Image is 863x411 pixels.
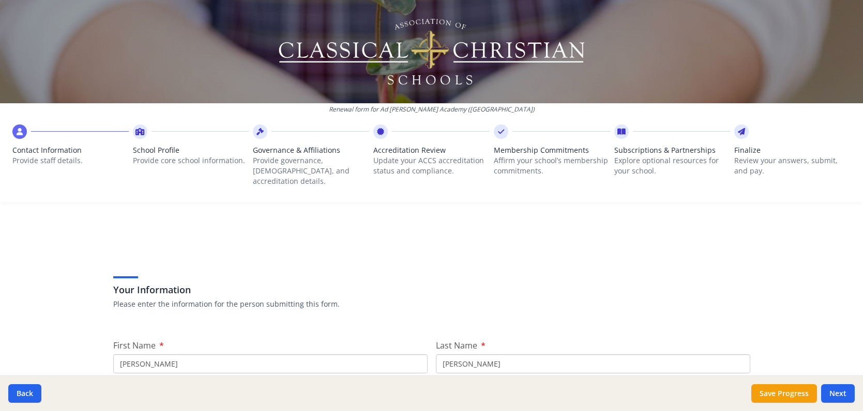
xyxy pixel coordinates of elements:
span: Governance & Affiliations [253,145,369,155]
span: Accreditation Review [373,145,490,155]
span: First Name [113,340,156,351]
span: Finalize [734,145,851,155]
span: Membership Commitments [494,145,610,155]
p: Provide governance, [DEMOGRAPHIC_DATA], and accreditation details. [253,155,369,186]
button: Back [8,384,41,403]
button: Save Progress [751,384,817,403]
span: Subscriptions & Partnerships [614,145,731,155]
p: Affirm your school’s membership commitments. [494,155,610,176]
p: Please enter the information for the person submitting this form. [113,299,750,309]
img: Logo [277,15,586,88]
p: Review your answers, submit, and pay. [734,155,851,176]
p: Provide core school information. [133,155,249,166]
span: Contact Information [12,145,129,155]
span: Last Name [436,340,477,351]
span: School Profile [133,145,249,155]
h3: Your Information [113,282,750,297]
p: Explore optional resources for your school. [614,155,731,176]
button: Next [821,384,855,403]
p: Update your ACCS accreditation status and compliance. [373,155,490,176]
p: Provide staff details. [12,155,129,166]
